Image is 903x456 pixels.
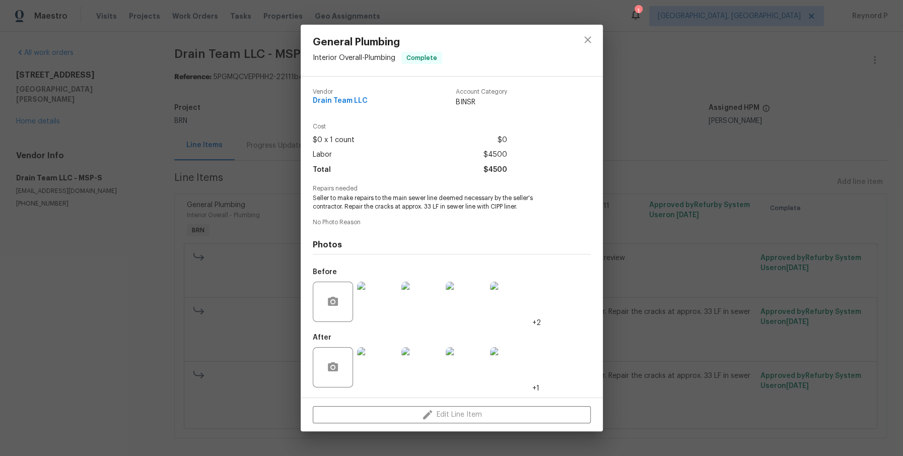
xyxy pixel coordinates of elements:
span: Interior Overall - Plumbing [313,54,395,61]
span: No Photo Reason [313,219,591,226]
span: Total [313,163,331,177]
span: General Plumbing [313,37,442,48]
span: Account Category [456,89,507,95]
h4: Photos [313,240,591,250]
span: Drain Team LLC [313,97,368,105]
h5: After [313,334,331,341]
span: BINSR [456,97,507,107]
button: close [576,28,600,52]
span: $4500 [483,163,507,177]
h5: Before [313,269,337,276]
span: Cost [313,123,507,130]
span: Complete [402,53,441,63]
span: Vendor [313,89,368,95]
span: Seller to make repairs to the main sewer line deemed necessary by the seller's contractor. Repair... [313,194,563,211]
span: $0 x 1 count [313,133,355,148]
span: $4500 [483,148,507,162]
span: $0 [498,133,507,148]
span: +2 [532,318,541,328]
span: Labor [313,148,332,162]
span: +1 [532,383,539,394]
div: 1 [635,6,642,16]
span: Repairs needed [313,185,591,192]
